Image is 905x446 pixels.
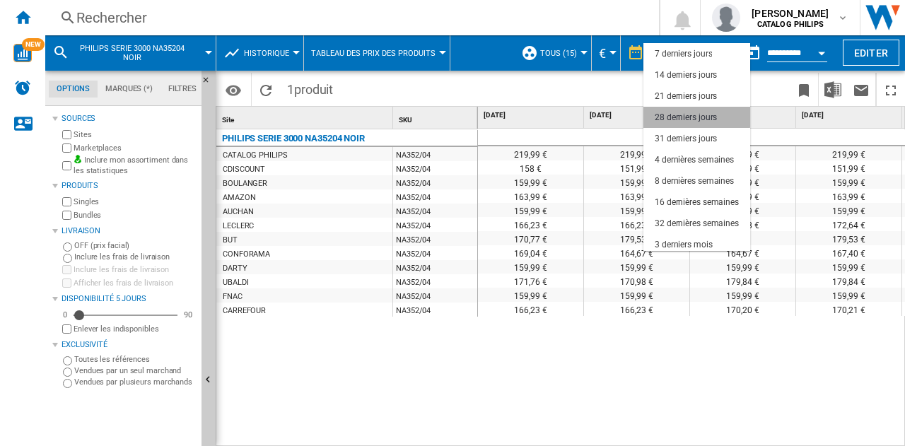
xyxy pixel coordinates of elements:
div: PHILIPS SERIE 3000 NA35204 NOIR [222,130,365,147]
div: 179,84 € [796,274,901,288]
div: Livraison [62,225,196,237]
input: Bundles [62,211,71,220]
label: Sites [74,129,196,140]
label: Singles [74,196,196,207]
label: Vendues par plusieurs marchands [74,377,196,387]
button: Editer [843,40,899,66]
label: Afficher les frais de livraison [74,278,196,288]
div: Disponibilité 5 Jours [62,293,196,305]
div: 159,99 € [478,175,583,189]
input: Vendues par un seul marchand [63,368,72,377]
span: [PERSON_NAME] [752,6,829,20]
div: 166,23 € [584,217,689,231]
div: CDISCOUNT [223,163,265,177]
div: 166,23 € [478,217,583,231]
button: Recharger [252,73,280,106]
span: 1 [280,73,340,102]
div: CATALOG PHILIPS [223,148,288,163]
input: Toutes les références [63,356,72,365]
button: PHILIPS SERIE 3000 NA35204 NOIR [75,35,203,71]
button: Options [219,77,247,102]
div: 159,99 € [796,175,901,189]
span: Site [222,116,234,124]
button: Masquer [202,71,218,96]
button: Envoyer ce rapport par email [847,73,875,106]
button: Historique [244,35,296,71]
div: 28 derniers jours [653,47,715,57]
div: AMAZON [223,191,255,205]
div: 170,20 € [690,302,795,316]
b: CATALOG PHILIPS [757,20,824,29]
div: Rechercher [76,8,622,28]
div: NA352/04 [393,246,477,260]
div: 179,53 € [584,231,689,245]
div: UBALDI [223,276,248,290]
div: 163,99 € [796,189,901,203]
div: NA352/04 [393,189,477,204]
div: NA352/04 [393,232,477,246]
div: TOUS (15) [521,35,584,71]
label: Enlever les indisponibles [74,324,196,334]
span: Historique [244,49,289,58]
div: NA352/04 [393,175,477,189]
input: Inclure les frais de livraison [63,254,72,263]
md-menu: Currency [592,35,621,71]
label: Inclure les frais de livraison [74,264,196,275]
md-tab-item: Options [49,81,98,98]
img: alerts-logo.svg [14,79,31,96]
div: PHILIPS SERIE 3000 NA35204 NOIR [52,35,209,71]
div: 159,99 € [584,203,689,217]
div: 151,99 € [796,160,901,175]
input: Sites [62,130,71,139]
label: Inclure mon assortiment dans les statistiques [74,155,196,177]
div: 159,99 € [690,175,795,189]
div: 159,99 € [796,203,901,217]
div: 90 [180,310,196,320]
div: 219,99 € [690,146,795,160]
button: Open calendar [809,38,834,64]
input: OFF (prix facial) [63,242,72,252]
div: NA352/04 [393,303,477,317]
div: 164,67 € [584,245,689,259]
span: [DATE] [696,110,793,120]
div: Sources [62,113,196,124]
div: Site Sort None [219,107,392,129]
div: NA352/04 [393,274,477,288]
span: TOUS (15) [540,49,577,58]
div: NA352/04 [393,147,477,161]
div: FNAC [223,290,243,304]
div: 170,77 € [478,231,583,245]
input: Singles [62,197,71,206]
div: 159,99 € [690,288,795,302]
div: 159,99 € [690,203,795,217]
button: Créer un favoris [790,73,818,106]
div: 164,67 € [690,245,795,259]
button: € [599,35,613,71]
span: € [599,46,606,61]
span: [DATE] [484,110,580,120]
div: Sort None [396,107,477,129]
label: OFF (prix facial) [74,240,196,251]
md-tab-item: Marques (*) [98,81,160,98]
div: 159,99 € [478,259,583,274]
div: NA352/04 [393,204,477,218]
div: 185,18 € [690,217,795,231]
div: NA352/04 [393,161,477,175]
span: NEW [22,38,45,51]
div: 166,23 € [478,302,583,316]
div: 159,99 € [584,288,689,302]
div: Produits [62,180,196,192]
div: 159,99 € [796,259,901,274]
label: Vendues par un seul marchand [74,365,196,376]
div: 158 € [478,160,583,175]
button: Tableau des prix des produits [311,35,443,71]
div: 179,84 € [690,274,795,288]
div: NA352/04 [393,260,477,274]
div: 171,76 € [478,274,583,288]
div: Exclusivité [62,339,196,351]
button: TOUS (15) [540,35,584,71]
div: 0 [59,310,71,320]
div: DARTY [223,262,247,276]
